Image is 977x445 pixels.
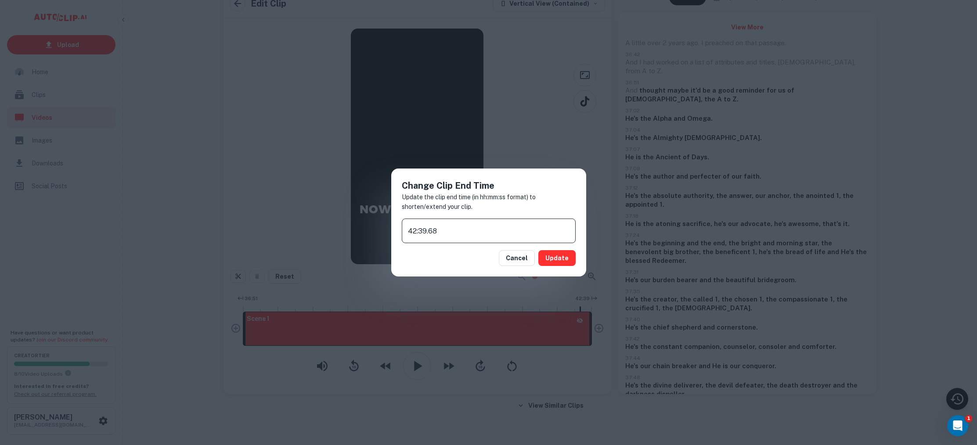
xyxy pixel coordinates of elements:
[402,192,576,212] p: Update the clip end time (in hh:mm:ss format) to shorten/extend your clip.
[499,250,535,266] button: Cancel
[965,415,972,422] span: 1
[402,179,576,192] h5: Change Clip End Time
[402,219,576,243] input: hh:mm:ss
[538,250,576,266] button: Update
[947,415,968,436] iframe: Intercom live chat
